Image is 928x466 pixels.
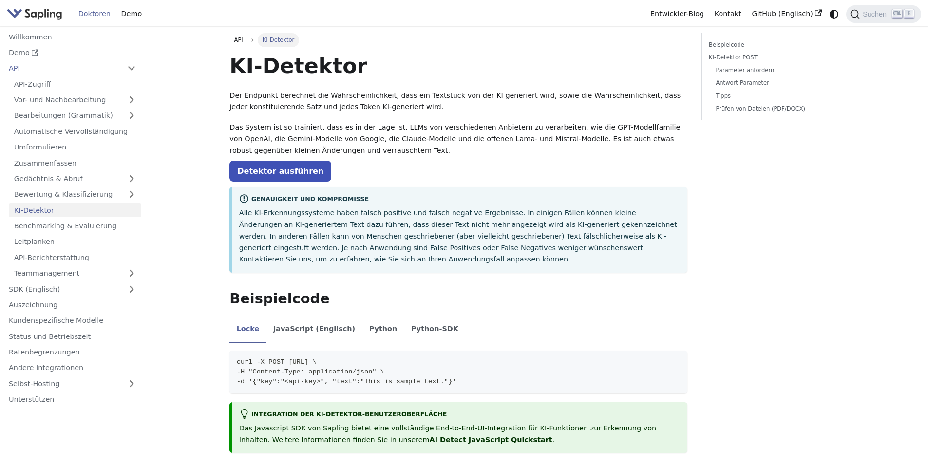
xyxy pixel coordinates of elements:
a: Benchmarking & Evaluierung [9,219,141,233]
button: Erweitern Sie die Kategorie "SDK" in der Seitenleiste [122,282,141,296]
h1: KI-Detektor [229,53,687,79]
nav: Paniermehl [229,33,687,47]
font: Genauigkeit und Kompromisse [251,196,369,203]
a: Antwort-Parameter [716,78,837,88]
a: Demo [116,6,147,21]
a: Beispielcode [709,40,841,50]
li: Python-SDK [404,317,466,344]
a: API [229,33,247,47]
p: Das System ist so trainiert, dass es in der Lage ist, LLMs von verschiedenen Anbietern zu verarbe... [229,122,687,156]
li: JavaScript (Englisch) [266,317,362,344]
span: API [234,37,243,43]
font: Demo [9,48,30,57]
font: Integration der KI-Detektor-Benutzeroberfläche [251,411,447,418]
span: KI-Detektor [258,33,299,47]
a: SDK (Englisch) [3,282,122,296]
a: Bewertung & Klassifizierung [9,187,141,202]
a: Entwickler-Blog [645,6,709,21]
a: Status und Betriebszeit [3,329,141,343]
a: Prüfen von Dateien (PDF/DOCX) [716,104,837,113]
a: Kundenspezifische Modelle [3,314,141,328]
a: Automatische Vervollständigung [9,124,141,138]
img: Sapling.ai [7,7,62,21]
a: Auszeichnung [3,298,141,312]
a: Unterstützen [3,392,141,407]
li: Locke [229,317,266,344]
p: Alle KI-Erkennungssysteme haben falsch positive und falsch negative Ergebnisse. In einigen Fällen... [239,207,681,265]
a: Vor- und Nachbearbeitung [9,93,141,107]
a: Kontakt [709,6,747,21]
a: KI-Detektor POST [709,53,841,62]
button: Umschalten zwischen dunklem und hellem Modus (derzeit Systemmodus) [827,7,841,21]
a: KI-Detektor [9,203,141,217]
span: -H "Content-Type: application/json" \ [237,368,384,375]
li: Python [362,317,404,344]
h2: Beispielcode [229,290,687,308]
a: Tipps [716,92,837,101]
a: Bearbeitungen (Grammatik) [9,109,141,123]
p: Der Endpunkt berechnet die Wahrscheinlichkeit, dass ein Textstück von der KI generiert wird, sowi... [229,90,687,113]
a: Andere Integrationen [3,361,141,375]
span: Suchen [860,10,892,18]
a: Doktoren [73,6,116,21]
a: Sapling.ai [7,7,66,21]
a: GitHub (Englisch) [747,6,827,21]
a: API-Berichterstattung [9,250,141,264]
a: Leitplanken [9,235,141,249]
button: Suche (Strg+K) [846,5,921,23]
a: API-Zugriff [9,77,141,91]
a: Umformulieren [9,140,141,154]
a: API [3,61,122,75]
a: Gedächtnis & Abruf [9,172,141,186]
a: Teammanagement [9,266,141,280]
p: Das Javascript SDK von Sapling bietet eine vollständige End-to-End-UI-Integration für KI-Funktion... [239,423,681,446]
font: GitHub (Englisch) [752,10,813,18]
a: Zusammenfassen [9,156,141,170]
button: Seitenleisten-Kategorie 'API' einklappen [122,61,141,75]
kbd: K [904,9,914,18]
a: Detektor ausführen [229,161,331,182]
a: Ratenbegrenzungen [3,345,141,359]
span: curl -X POST [URL] \ [237,358,317,366]
a: AI Detect JavaScript Quickstart [430,436,552,444]
a: Selbst-Hosting [3,376,141,391]
a: Willkommen [3,30,141,44]
a: Demo [3,46,141,60]
span: -d '{"key":"<api-key>", "text":"This is sample text."}' [237,378,456,385]
a: Parameter anfordern [716,66,837,75]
